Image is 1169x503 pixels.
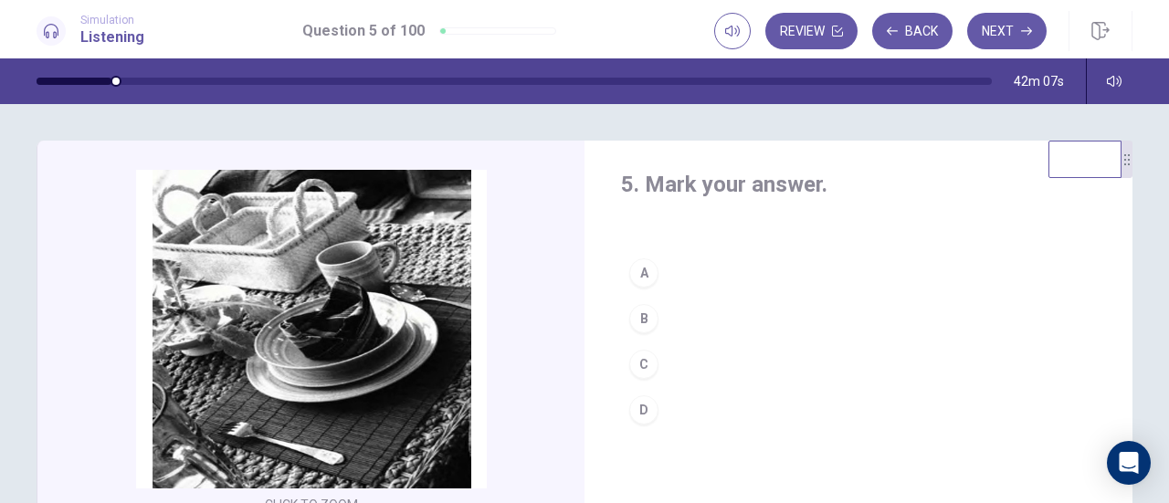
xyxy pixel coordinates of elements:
[1107,441,1151,485] div: Open Intercom Messenger
[621,250,1096,296] button: A
[80,26,144,48] h1: Listening
[872,13,953,49] button: Back
[629,258,658,288] div: A
[621,341,1096,387] button: C
[629,304,658,333] div: B
[1014,74,1064,89] span: 42m 07s
[621,387,1096,433] button: D
[80,14,144,26] span: Simulation
[967,13,1047,49] button: Next
[302,20,425,42] h1: Question 5 of 100
[621,296,1096,341] button: B
[621,170,1096,199] h4: 5. Mark your answer.
[629,350,658,379] div: C
[629,395,658,424] div: D
[765,13,858,49] button: Review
